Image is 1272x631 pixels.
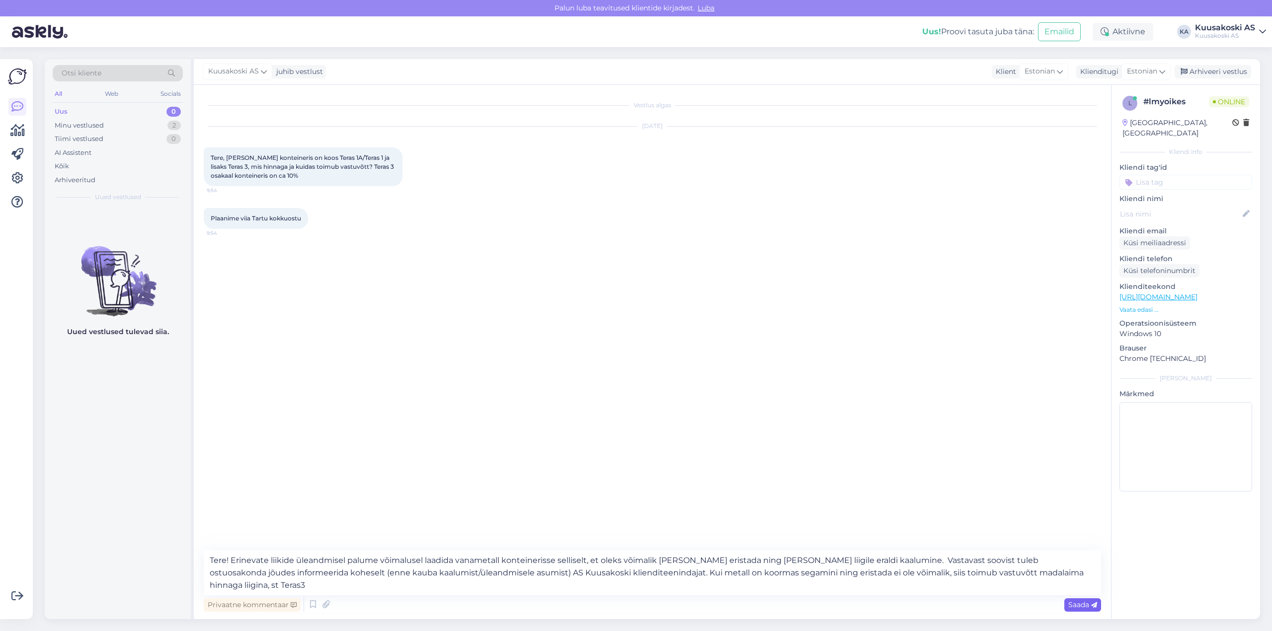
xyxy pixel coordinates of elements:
[55,107,68,117] div: Uus
[1120,209,1241,219] input: Lisa nimi
[53,87,64,100] div: All
[1119,254,1252,264] p: Kliendi telefon
[166,134,181,144] div: 0
[207,187,244,194] span: 9:54
[1119,162,1252,173] p: Kliendi tag'id
[922,27,941,36] b: Uus!
[211,154,396,179] span: Tere, [PERSON_NAME] konteineris on koos Teras 1A/Teras 1 ja lisaks Teras 3, mis hinnaga ja kuidas...
[67,327,169,337] p: Uued vestlused tulevad siia.
[1119,329,1252,339] p: Windows 10
[1119,147,1252,156] div: Kliendi info
[1128,99,1132,107] span: l
[992,67,1016,77] div: Klient
[1119,175,1252,190] input: Lisa tag
[1119,389,1252,399] p: Märkmed
[1119,353,1252,364] p: Chrome [TECHNICAL_ID]
[62,68,101,78] span: Otsi kliente
[1119,226,1252,236] p: Kliendi email
[211,214,301,222] span: Plaanime viia Tartu kokkuostu
[204,122,1101,131] div: [DATE]
[1076,67,1118,77] div: Klienditugi
[1175,65,1251,78] div: Arhiveeri vestlus
[1119,343,1252,353] p: Brauser
[1093,23,1153,41] div: Aktiivne
[204,598,301,612] div: Privaatne kommentaar
[1127,66,1157,77] span: Estonian
[1143,96,1209,108] div: # lmyoikes
[1195,24,1266,40] a: Kuusakoski ASKuusakoski AS
[55,148,91,158] div: AI Assistent
[55,161,69,171] div: Kõik
[103,87,120,100] div: Web
[1025,66,1055,77] span: Estonian
[1119,236,1190,250] div: Küsi meiliaadressi
[8,67,27,86] img: Askly Logo
[95,193,141,202] span: Uued vestlused
[1119,281,1252,292] p: Klienditeekond
[1119,318,1252,329] p: Operatsioonisüsteem
[55,134,103,144] div: Tiimi vestlused
[1119,194,1252,204] p: Kliendi nimi
[45,228,191,318] img: No chats
[1209,96,1249,107] span: Online
[55,121,104,131] div: Minu vestlused
[1122,118,1232,139] div: [GEOGRAPHIC_DATA], [GEOGRAPHIC_DATA]
[204,550,1101,595] textarea: Tere! Erinevate liikide üleandmisel palume võimalusel laadida vanametall konteinerisse selliselt,...
[1177,25,1191,39] div: KA
[207,229,244,237] span: 9:54
[695,3,717,12] span: Luba
[166,107,181,117] div: 0
[167,121,181,131] div: 2
[1119,305,1252,314] p: Vaata edasi ...
[272,67,323,77] div: juhib vestlust
[1119,374,1252,383] div: [PERSON_NAME]
[922,26,1034,38] div: Proovi tasuta juba täna:
[208,66,259,77] span: Kuusakoski AS
[1119,264,1199,278] div: Küsi telefoninumbrit
[1038,22,1081,41] button: Emailid
[1195,24,1255,32] div: Kuusakoski AS
[1119,292,1197,301] a: [URL][DOMAIN_NAME]
[1195,32,1255,40] div: Kuusakoski AS
[204,101,1101,110] div: Vestlus algas
[55,175,95,185] div: Arhiveeritud
[1068,600,1097,609] span: Saada
[159,87,183,100] div: Socials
